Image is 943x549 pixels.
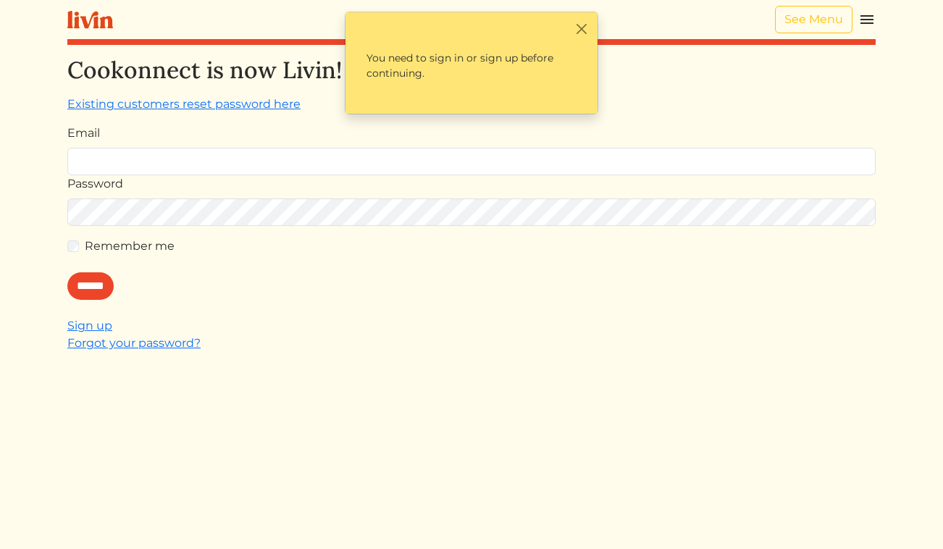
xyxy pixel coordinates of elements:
p: You need to sign in or sign up before continuing. [354,38,589,93]
img: menu_hamburger-cb6d353cf0ecd9f46ceae1c99ecbeb4a00e71ca567a856bd81f57e9d8c17bb26.svg [858,11,876,28]
img: livin-logo-a0d97d1a881af30f6274990eb6222085a2533c92bbd1e4f22c21b4f0d0e3210c.svg [67,11,113,29]
h2: Cookonnect is now Livin! [67,56,876,84]
a: Sign up [67,319,112,332]
a: Existing customers reset password here [67,97,301,111]
label: Email [67,125,100,142]
a: See Menu [775,6,852,33]
label: Password [67,175,123,193]
button: Close [574,21,589,36]
a: Forgot your password? [67,336,201,350]
label: Remember me [85,238,175,255]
